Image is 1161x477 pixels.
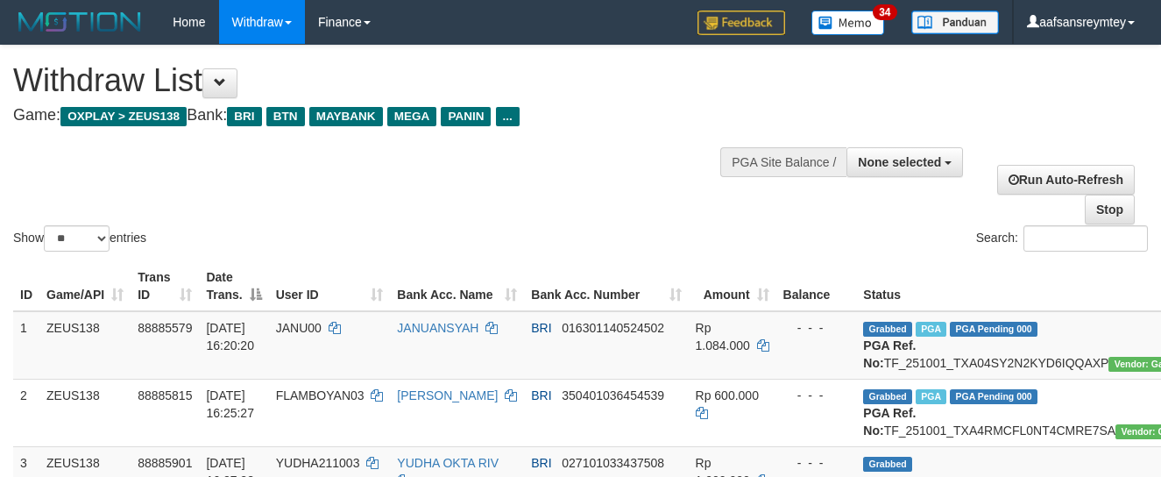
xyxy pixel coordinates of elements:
span: Grabbed [863,322,912,337]
span: BTN [266,107,305,126]
span: BRI [531,456,551,470]
span: Marked by aafanarl [916,322,946,337]
span: PGA Pending [950,389,1037,404]
td: ZEUS138 [39,311,131,380]
span: FLAMBOYAN03 [276,388,365,402]
th: Bank Acc. Number: activate to sort column ascending [524,261,688,311]
th: Game/API: activate to sort column ascending [39,261,131,311]
span: 34 [873,4,896,20]
label: Show entries [13,225,146,252]
th: Bank Acc. Name: activate to sort column ascending [390,261,524,311]
span: PANIN [441,107,491,126]
b: PGA Ref. No: [863,406,916,438]
button: None selected [846,147,963,177]
a: [PERSON_NAME] [397,388,498,402]
span: JANU00 [276,321,322,335]
input: Search: [1023,225,1148,252]
span: Copy 027101033437508 to clipboard [562,456,664,470]
span: BRI [531,321,551,335]
span: OXPLAY > ZEUS138 [60,107,187,126]
span: Copy 350401036454539 to clipboard [562,388,664,402]
span: Grabbed [863,457,912,472]
span: Rp 1.084.000 [696,321,750,352]
img: MOTION_logo.png [13,9,146,35]
img: panduan.png [911,11,999,34]
a: Run Auto-Refresh [997,165,1135,195]
span: None selected [858,155,941,169]
a: JANUANSYAH [397,321,478,335]
span: Copy 016301140524502 to clipboard [562,321,664,335]
span: MAYBANK [309,107,383,126]
span: Marked by aafanarl [916,389,946,404]
span: 88885579 [138,321,192,335]
h1: Withdraw List [13,63,756,98]
span: Rp 600.000 [696,388,759,402]
span: ... [496,107,520,126]
label: Search: [976,225,1148,252]
a: YUDHA OKTA RIV [397,456,499,470]
span: BRI [531,388,551,402]
img: Feedback.jpg [697,11,785,35]
span: Grabbed [863,389,912,404]
td: ZEUS138 [39,379,131,446]
img: Button%20Memo.svg [811,11,885,35]
th: Amount: activate to sort column ascending [689,261,776,311]
div: - - - [783,387,850,404]
span: 88885901 [138,456,192,470]
div: - - - [783,319,850,337]
td: 2 [13,379,39,446]
span: [DATE] 16:20:20 [206,321,254,352]
th: Trans ID: activate to sort column ascending [131,261,199,311]
h4: Game: Bank: [13,107,756,125]
span: PGA Pending [950,322,1037,337]
a: Stop [1085,195,1135,224]
th: Date Trans.: activate to sort column descending [199,261,268,311]
span: 88885815 [138,388,192,402]
select: Showentries [44,225,110,252]
td: 1 [13,311,39,380]
div: PGA Site Balance / [720,147,846,177]
span: MEGA [387,107,437,126]
th: Balance [776,261,857,311]
span: BRI [227,107,261,126]
span: YUDHA211003 [276,456,360,470]
th: User ID: activate to sort column ascending [269,261,391,311]
b: PGA Ref. No: [863,338,916,370]
div: - - - [783,454,850,472]
th: ID [13,261,39,311]
span: [DATE] 16:25:27 [206,388,254,420]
